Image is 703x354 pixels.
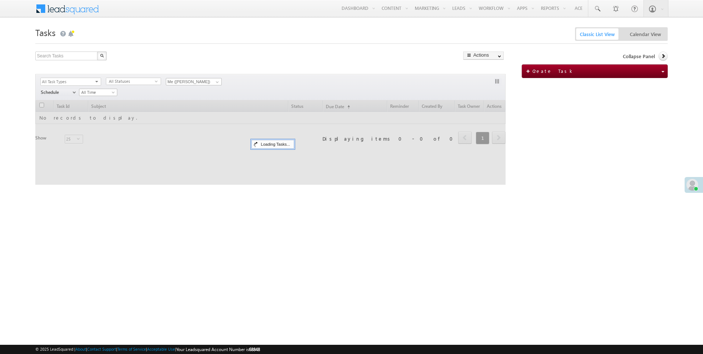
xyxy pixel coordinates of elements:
span: Your Leadsquared Account Number is [176,347,260,352]
span: select [95,81,98,84]
img: add [526,69,531,73]
span: select [155,79,161,83]
span: Create Task [532,68,574,74]
span: All Task Types [41,78,95,86]
span: Tasks [35,26,56,38]
a: All Time [79,89,117,96]
span: Collapse Panel [623,53,655,60]
span: All Time [79,89,115,96]
span: All Statuses [106,78,155,85]
input: Type to Search [166,78,222,85]
button: add Create Task [522,64,668,78]
button: Actions [463,52,504,60]
span: © 2025 LeadSquared | | | | | [35,346,260,353]
a: Show All Items [212,78,221,86]
a: About [75,347,86,351]
a: Terms of Service [117,347,146,351]
span: Schedule [41,89,73,96]
div: Loading Tasks... [251,140,294,149]
span: 68848 [249,347,260,352]
span: Calendar View [624,28,667,40]
span: Classic List View [576,28,618,40]
a: Acceptable Use [147,347,175,351]
a: Contact Support [87,347,116,351]
span: select [73,91,79,94]
img: Search [100,54,104,57]
div: All Task Types [40,78,101,86]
